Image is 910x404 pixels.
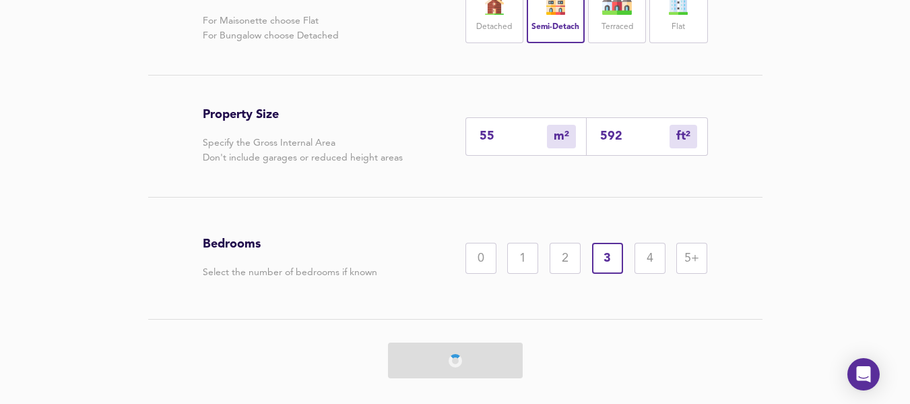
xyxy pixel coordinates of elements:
[203,13,339,43] p: For Maisonette choose Flat For Bungalow choose Detached
[635,243,665,274] div: 4
[465,243,496,274] div: 0
[602,19,633,36] label: Terraced
[672,19,685,36] label: Flat
[531,19,579,36] label: Semi-Detach
[547,125,576,148] div: m²
[507,243,538,274] div: 1
[476,19,512,36] label: Detached
[847,358,880,391] div: Open Intercom Messenger
[676,243,707,274] div: 5+
[203,136,403,165] p: Specify the Gross Internal Area Don't include garages or reduced height areas
[203,107,403,122] h3: Property Size
[550,243,581,274] div: 2
[592,243,623,274] div: 3
[670,125,697,148] div: m²
[600,129,670,144] input: Sqft
[203,265,377,280] p: Select the number of bedrooms if known
[203,237,377,252] h3: Bedrooms
[480,129,547,144] input: Enter sqm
